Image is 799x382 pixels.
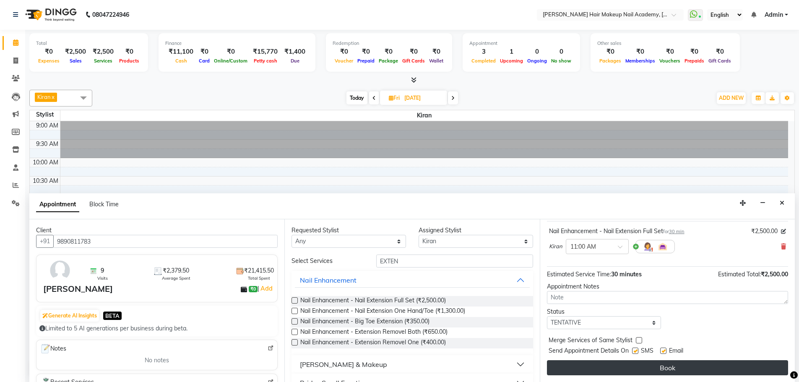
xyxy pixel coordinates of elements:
[376,255,533,268] input: Search by service name
[145,356,169,365] span: No notes
[249,286,258,293] span: ₹0
[597,47,623,57] div: ₹0
[419,226,533,235] div: Assigned Stylist
[597,40,733,47] div: Other sales
[212,47,250,57] div: ₹0
[355,58,377,64] span: Prepaid
[346,91,367,104] span: Today
[197,47,212,57] div: ₹0
[300,359,387,369] div: [PERSON_NAME] & Makeup
[173,58,189,64] span: Cash
[250,47,281,57] div: ₹15,770
[658,242,668,252] img: Interior.png
[300,275,357,285] div: Nail Enhancement
[682,47,706,57] div: ₹0
[53,235,278,248] input: Search by Name/Mobile/Email/Code
[469,47,498,57] div: 3
[776,197,788,210] button: Close
[657,47,682,57] div: ₹0
[36,226,278,235] div: Client
[717,92,746,104] button: ADD NEW
[498,58,525,64] span: Upcoming
[525,58,549,64] span: Ongoing
[669,346,683,357] span: Email
[34,140,60,148] div: 9:30 AM
[469,58,498,64] span: Completed
[300,327,448,338] span: Nail Enhancement - Extension Removel Both (₹650.00)
[162,275,190,281] span: Average Spent
[48,258,72,283] img: avatar
[51,94,55,100] a: x
[611,270,642,278] span: 30 minutes
[92,58,115,64] span: Services
[36,40,141,47] div: Total
[37,94,51,100] span: Kiran
[40,310,99,322] button: Generate AI Insights
[427,47,445,57] div: ₹0
[547,360,788,375] button: Book
[547,270,611,278] span: Estimated Service Time:
[355,47,377,57] div: ₹0
[669,229,684,234] span: 30 min
[706,47,733,57] div: ₹0
[62,47,89,57] div: ₹2,500
[706,58,733,64] span: Gift Cards
[427,58,445,64] span: Wallet
[97,275,108,281] span: Visits
[547,282,788,291] div: Appointment Notes
[657,58,682,64] span: Vouchers
[549,242,562,251] span: Kiran
[197,58,212,64] span: Card
[30,110,60,119] div: Stylist
[549,47,573,57] div: 0
[643,242,653,252] img: Hairdresser.png
[40,343,66,354] span: Notes
[31,158,60,167] div: 10:00 AM
[21,3,79,26] img: logo
[259,283,274,294] a: Add
[60,110,789,121] span: Kiran
[623,58,657,64] span: Memberships
[682,58,706,64] span: Prepaids
[549,227,684,236] div: Nail Enhancement - Nail Extension Full Set
[549,58,573,64] span: No show
[252,58,279,64] span: Petty cash
[469,40,573,47] div: Appointment
[300,317,429,327] span: Nail Enhancement - Big Toe Extension (₹350.00)
[333,58,355,64] span: Voucher
[165,47,197,57] div: ₹11,100
[377,47,400,57] div: ₹0
[244,266,274,275] span: ₹21,415.50
[525,47,549,57] div: 0
[333,40,445,47] div: Redemption
[377,58,400,64] span: Package
[101,266,104,275] span: 9
[400,47,427,57] div: ₹0
[333,47,355,57] div: ₹0
[498,47,525,57] div: 1
[36,197,79,212] span: Appointment
[248,275,270,281] span: Total Spent
[92,3,129,26] b: 08047224946
[300,338,446,348] span: Nail Enhancement - Extension Removel One (₹400.00)
[36,47,62,57] div: ₹0
[36,58,62,64] span: Expenses
[89,200,119,208] span: Block Time
[258,283,274,294] span: |
[719,95,744,101] span: ADD NEW
[623,47,657,57] div: ₹0
[117,58,141,64] span: Products
[387,95,402,101] span: Fri
[103,312,122,320] span: BETA
[300,307,465,317] span: Nail Enhancement - Nail Extension One Hand/Toe (₹1,300.00)
[400,58,427,64] span: Gift Cards
[289,58,302,64] span: Due
[761,270,788,278] span: ₹2,500.00
[39,324,274,333] div: Limited to 5 AI generations per business during beta.
[285,257,370,265] div: Select Services
[43,283,113,295] div: [PERSON_NAME]
[549,336,632,346] span: Merge Services of Same Stylist
[281,47,309,57] div: ₹1,400
[36,235,54,248] button: +91
[751,227,778,236] span: ₹2,500.00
